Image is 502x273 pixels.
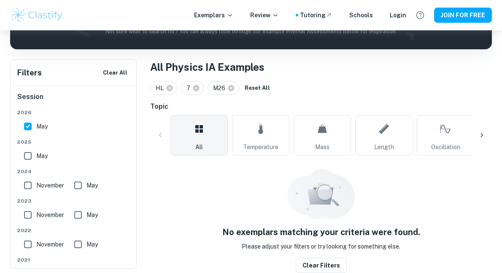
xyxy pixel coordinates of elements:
a: Login [390,11,406,20]
div: 7 [181,81,204,95]
span: Temperature [243,142,278,152]
button: Clear All [101,67,130,79]
span: Mass [315,142,329,152]
a: Schools [349,11,373,20]
span: 2024 [17,168,130,175]
button: Reset All [243,82,272,94]
div: M26 [208,81,239,95]
h6: Session [17,92,130,109]
h5: No exemplars matching your criteria were found. [222,226,420,238]
span: November [36,210,64,219]
span: 7 [186,83,194,93]
p: Review [250,11,279,20]
span: May [36,122,48,131]
button: Help and Feedback [413,8,427,22]
span: May [36,151,48,161]
span: November [36,181,64,190]
p: Please adjust your filters or try looking for something else. [242,242,400,251]
a: Tutoring [300,11,332,20]
span: Length [374,142,394,152]
p: Exemplars [194,11,233,20]
p: Not sure what to search for? You can always look through our example Internal Assessments below f... [17,27,485,36]
span: All [195,142,203,152]
span: November [36,240,64,249]
img: Clastify logo [10,7,64,24]
span: May [86,181,98,190]
h1: All Physics IA Examples [150,59,492,75]
h6: Topic [150,102,492,112]
span: May [86,240,98,249]
span: M26 [213,83,229,93]
span: 2021 [17,256,130,264]
span: 2023 [17,197,130,205]
img: empty_state_resources.svg [287,169,355,219]
h6: Filters [17,67,42,79]
span: 2022 [17,227,130,234]
div: HL [150,81,178,95]
span: 2025 [17,138,130,146]
span: HL [156,83,167,93]
span: Oscillation [431,142,460,152]
span: May [86,210,98,219]
button: Clear filters [296,258,347,273]
button: JOIN FOR FREE [434,8,492,23]
span: 2026 [17,109,130,116]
